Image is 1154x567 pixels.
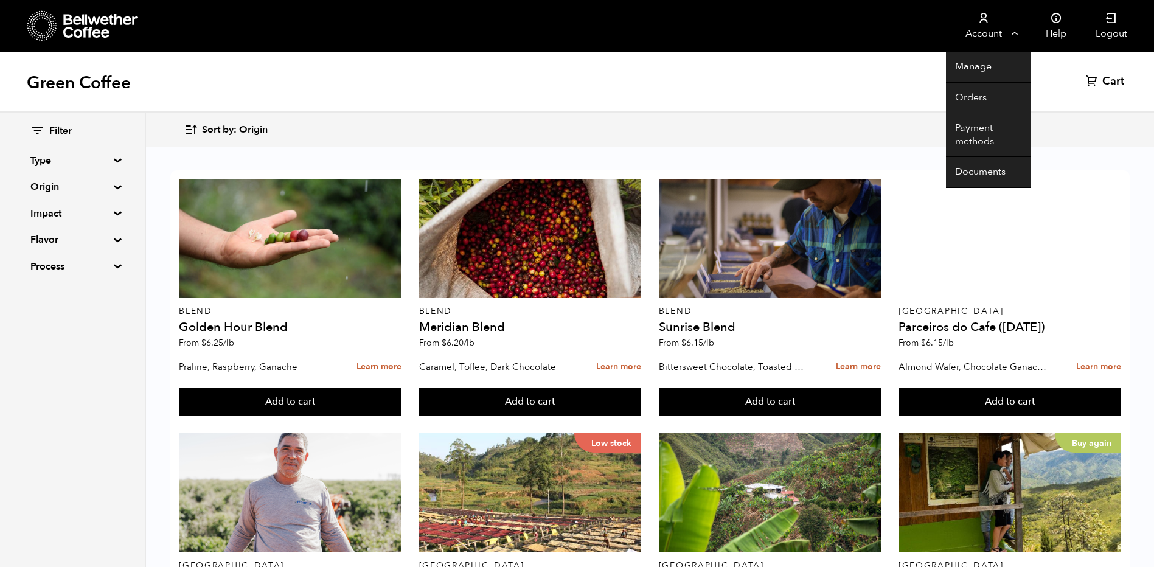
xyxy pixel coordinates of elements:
span: $ [442,337,447,349]
span: From [899,337,954,349]
a: Low stock [419,433,642,552]
span: $ [681,337,686,349]
span: Sort by: Origin [202,123,268,137]
p: Buy again [1055,433,1121,453]
button: Add to cart [419,388,642,416]
a: Documents [946,157,1031,188]
h4: Sunrise Blend [659,321,881,333]
bdi: 6.15 [921,337,954,349]
span: Filter [49,125,72,138]
span: From [419,337,474,349]
h4: Parceiros do Cafe ([DATE]) [899,321,1121,333]
a: Cart [1086,74,1127,89]
h1: Green Coffee [27,72,131,94]
p: Low stock [574,433,641,453]
summary: Type [30,153,114,168]
p: Blend [659,307,881,316]
p: Almond Wafer, Chocolate Ganache, Bing Cherry [899,358,1050,376]
span: /lb [464,337,474,349]
a: Orders [946,83,1031,114]
bdi: 6.25 [201,337,234,349]
a: Learn more [596,354,641,380]
bdi: 6.20 [442,337,474,349]
a: Manage [946,52,1031,83]
button: Sort by: Origin [184,116,268,144]
p: Blend [179,307,401,316]
span: From [179,337,234,349]
summary: Flavor [30,232,114,247]
span: /lb [223,337,234,349]
summary: Impact [30,206,114,221]
summary: Process [30,259,114,274]
p: [GEOGRAPHIC_DATA] [899,307,1121,316]
span: Cart [1102,74,1124,89]
p: Caramel, Toffee, Dark Chocolate [419,358,571,376]
p: Praline, Raspberry, Ganache [179,358,330,376]
span: /lb [703,337,714,349]
span: From [659,337,714,349]
a: Buy again [899,433,1121,552]
span: /lb [943,337,954,349]
button: Add to cart [899,388,1121,416]
button: Add to cart [659,388,881,416]
a: Learn more [836,354,881,380]
span: $ [201,337,206,349]
a: Learn more [356,354,401,380]
summary: Origin [30,179,114,194]
button: Add to cart [179,388,401,416]
h4: Meridian Blend [419,321,642,333]
span: $ [921,337,926,349]
p: Blend [419,307,642,316]
a: Payment methods [946,113,1031,157]
a: Learn more [1076,354,1121,380]
p: Bittersweet Chocolate, Toasted Marshmallow, Candied Orange, Praline [659,358,810,376]
bdi: 6.15 [681,337,714,349]
h4: Golden Hour Blend [179,321,401,333]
